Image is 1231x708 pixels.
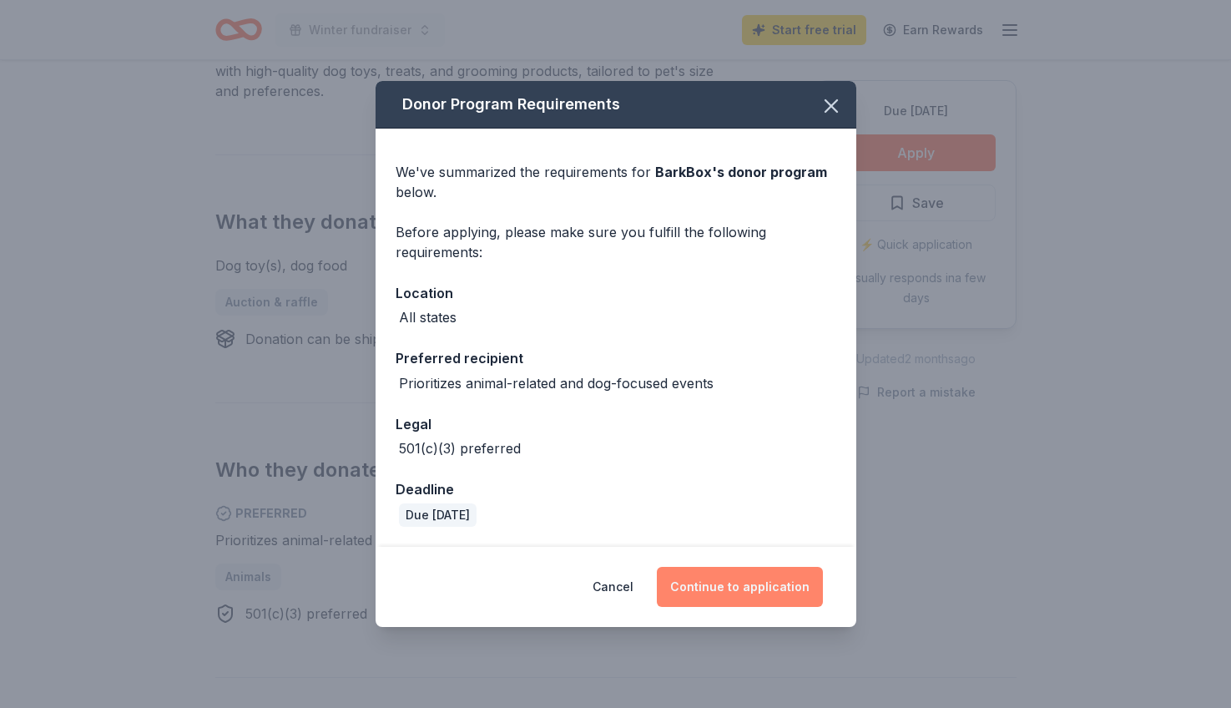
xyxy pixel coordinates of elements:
[593,567,633,607] button: Cancel
[396,478,836,500] div: Deadline
[657,567,823,607] button: Continue to application
[399,438,521,458] div: 501(c)(3) preferred
[396,162,836,202] div: We've summarized the requirements for below.
[655,164,827,180] span: BarkBox 's donor program
[396,413,836,435] div: Legal
[399,503,477,527] div: Due [DATE]
[376,81,856,129] div: Donor Program Requirements
[396,282,836,304] div: Location
[399,307,457,327] div: All states
[399,373,714,393] div: Prioritizes animal-related and dog-focused events
[396,347,836,369] div: Preferred recipient
[396,222,836,262] div: Before applying, please make sure you fulfill the following requirements:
